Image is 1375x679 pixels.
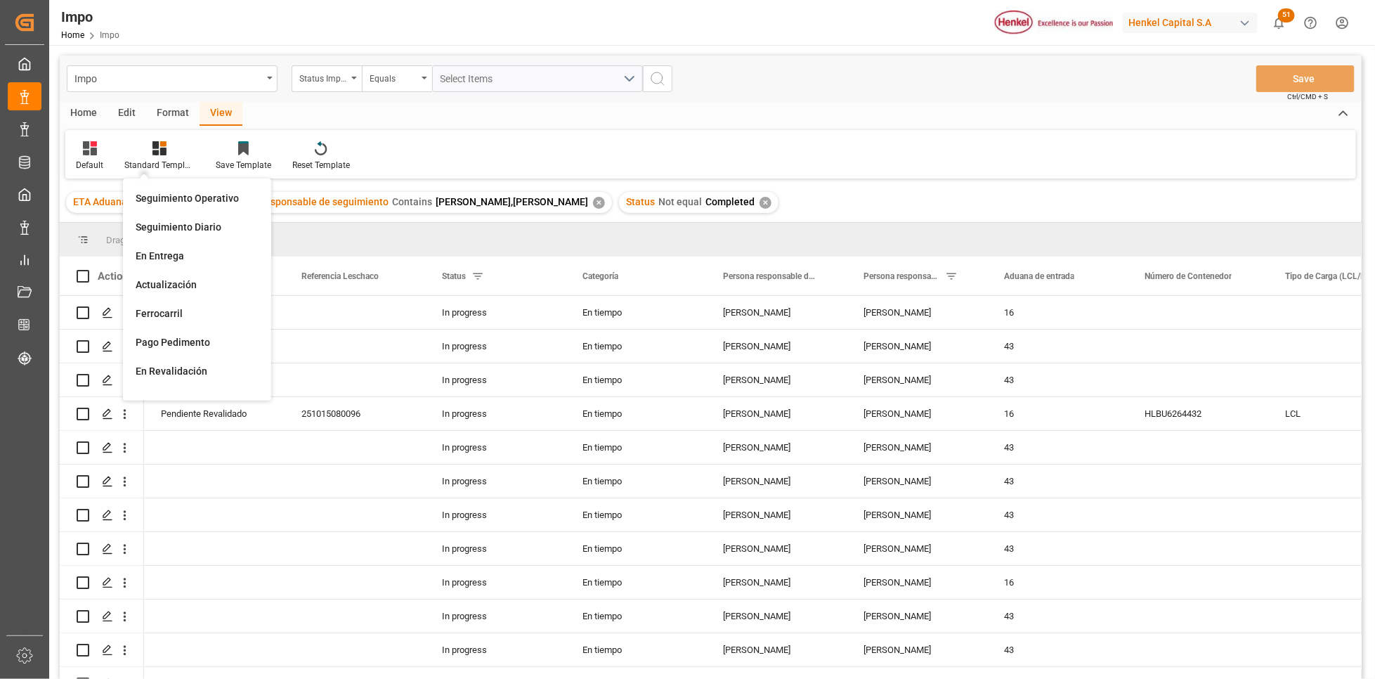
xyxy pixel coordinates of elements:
div: Edit [107,102,146,126]
span: Contains [392,196,432,207]
span: [PERSON_NAME],[PERSON_NAME] [436,196,588,207]
div: [PERSON_NAME] [706,296,847,329]
div: Impo [74,69,262,86]
span: 51 [1278,8,1295,22]
div: En tiempo [566,296,706,329]
span: Select Items [441,73,500,84]
div: Press SPACE to select this row. [60,600,144,633]
div: In progress [425,363,566,396]
div: [PERSON_NAME] [706,465,847,498]
div: View [200,102,242,126]
button: open menu [362,65,432,92]
button: open menu [292,65,362,92]
div: Press SPACE to select this row. [60,296,144,330]
div: Home [60,102,107,126]
div: In progress [425,296,566,329]
span: Drag here to set row groups [106,235,216,245]
div: Daily Deliveries [136,393,259,408]
div: Press SPACE to select this row. [60,363,144,397]
div: Standard Templates [124,159,195,172]
div: In progress [425,566,566,599]
div: En tiempo [566,498,706,531]
span: Status [626,196,655,207]
div: ✕ [593,197,605,209]
div: In progress [425,532,566,565]
button: Henkel Capital S.A [1123,9,1263,36]
div: Reset Template [292,159,350,172]
div: [PERSON_NAME] [847,498,987,531]
span: Categoría [582,271,618,281]
div: [PERSON_NAME] [847,330,987,363]
div: En tiempo [566,330,706,363]
div: 43 [987,330,1128,363]
span: ETA Aduana [73,196,127,207]
div: En tiempo [566,633,706,666]
div: En tiempo [566,431,706,464]
button: Help Center [1295,7,1327,39]
div: [PERSON_NAME] [706,532,847,565]
div: In progress [425,330,566,363]
div: Seguimiento Operativo [136,191,259,206]
span: Persona responsable de seguimiento [222,196,389,207]
div: In progress [425,600,566,633]
div: [PERSON_NAME] [706,600,847,633]
div: Status Importación [299,69,347,85]
button: Save [1256,65,1355,92]
div: 43 [987,431,1128,464]
div: ✕ [760,197,771,209]
span: Status [442,271,466,281]
div: En Entrega [136,249,259,264]
div: En tiempo [566,600,706,633]
div: [PERSON_NAME] [706,397,847,430]
div: Save Template [216,159,271,172]
img: Henkel%20logo.jpg_1689854090.jpg [995,11,1113,35]
div: In progress [425,498,566,531]
div: En tiempo [566,532,706,565]
div: 43 [987,498,1128,531]
div: [PERSON_NAME] [847,532,987,565]
div: 43 [987,363,1128,396]
div: [PERSON_NAME] [847,465,987,498]
div: [PERSON_NAME] [847,633,987,666]
div: Press SPACE to select this row. [60,431,144,465]
div: Press SPACE to select this row. [60,532,144,566]
div: En tiempo [566,566,706,599]
div: In progress [425,397,566,430]
div: Equals [370,69,417,85]
span: Completed [705,196,755,207]
span: Aduana de entrada [1004,271,1074,281]
div: [PERSON_NAME] [706,363,847,396]
div: 43 [987,532,1128,565]
div: 43 [987,465,1128,498]
div: [PERSON_NAME] [706,566,847,599]
div: [PERSON_NAME] [847,397,987,430]
div: Default [76,159,103,172]
div: In progress [425,431,566,464]
span: Número de Contenedor [1145,271,1232,281]
div: Press SPACE to select this row. [60,397,144,431]
div: Press SPACE to select this row. [60,465,144,498]
div: [PERSON_NAME] [706,633,847,666]
span: Persona responsable de seguimiento [864,271,939,281]
div: Action [98,270,128,283]
a: Home [61,30,84,40]
div: Press SPACE to select this row. [60,498,144,532]
button: show 51 new notifications [1263,7,1295,39]
div: En Revalidación [136,364,259,379]
div: [PERSON_NAME] [847,600,987,633]
div: [PERSON_NAME] [847,296,987,329]
div: En tiempo [566,397,706,430]
div: En tiempo [566,465,706,498]
div: [PERSON_NAME] [706,498,847,531]
div: [PERSON_NAME] [847,431,987,464]
button: open menu [432,65,643,92]
div: 16 [987,296,1128,329]
div: Press SPACE to select this row. [60,566,144,600]
div: 43 [987,633,1128,666]
div: 16 [987,397,1128,430]
span: Ctrl/CMD + S [1287,91,1328,102]
div: Impo [61,6,119,27]
button: search button [643,65,672,92]
div: 251015080096 [285,397,425,430]
div: [PERSON_NAME] [847,363,987,396]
